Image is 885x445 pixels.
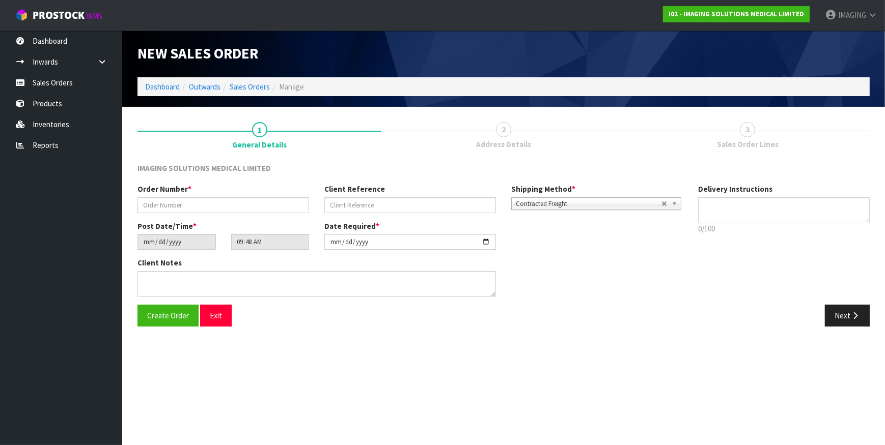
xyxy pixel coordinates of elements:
span: Create Order [147,311,189,320]
p: 0/100 [698,223,870,234]
label: Client Reference [324,184,385,194]
input: Order Number [137,197,309,213]
span: New Sales Order [137,44,258,63]
label: Delivery Instructions [698,184,772,194]
span: 2 [496,122,511,137]
span: IMAGING SOLUTIONS MEDICAL LIMITED [137,163,271,173]
input: Client Reference [324,197,496,213]
span: Address Details [476,139,531,150]
span: Sales Order Lines [717,139,779,150]
a: Sales Orders [230,82,270,92]
button: Create Order [137,305,199,327]
a: Outwards [189,82,220,92]
span: Manage [279,82,304,92]
label: Shipping Method [511,184,575,194]
span: General Details [137,155,870,334]
label: Client Notes [137,257,182,268]
small: WMS [87,11,102,21]
span: ProStock [33,9,85,22]
span: General Details [232,139,287,150]
span: 1 [252,122,267,137]
span: 3 [740,122,755,137]
button: Next [825,305,870,327]
button: Exit [200,305,232,327]
label: Order Number [137,184,191,194]
label: Post Date/Time [137,221,197,231]
label: Date Required [324,221,379,231]
span: Contracted Freight [516,198,661,210]
img: cube-alt.png [15,9,28,21]
strong: I02 - IMAGING SOLUTIONS MEDICAL LIMITED [669,10,804,18]
span: IMAGING [838,10,866,20]
a: Dashboard [145,82,180,92]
